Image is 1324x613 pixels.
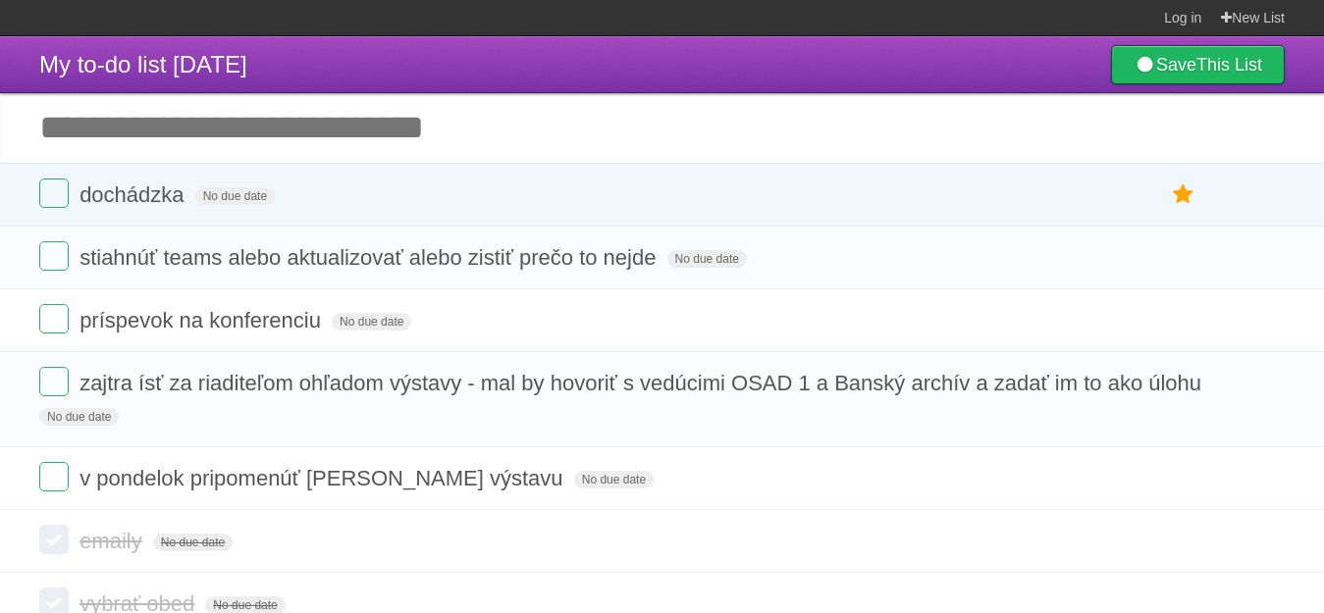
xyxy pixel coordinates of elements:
[39,304,69,333] label: Done
[39,179,69,208] label: Done
[39,408,119,426] span: No due date
[39,525,69,554] label: Done
[79,245,661,270] span: stiahnúť teams alebo aktualizovať alebo zistiť prečo to nejde
[667,250,747,268] span: No due date
[39,462,69,491] label: Done
[1165,179,1202,211] label: Star task
[79,371,1206,395] span: zajtra ísť za riaditeľom ohľadom výstavy - mal by hovoriť s vedúcimi OSAD 1 a Banský archív a zad...
[153,534,233,551] span: No due date
[79,308,326,332] span: príspevok na konferenciu
[1196,55,1262,75] b: This List
[39,51,247,77] span: My to-do list [DATE]
[332,313,411,331] span: No due date
[574,471,654,488] span: No due date
[1111,45,1285,84] a: SaveThis List
[195,187,275,205] span: No due date
[39,367,69,396] label: Done
[79,182,188,207] span: dochádzka
[79,529,147,553] span: emaily
[79,466,567,490] span: v pondelok pripomenúť [PERSON_NAME] výstavu
[39,241,69,271] label: Done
